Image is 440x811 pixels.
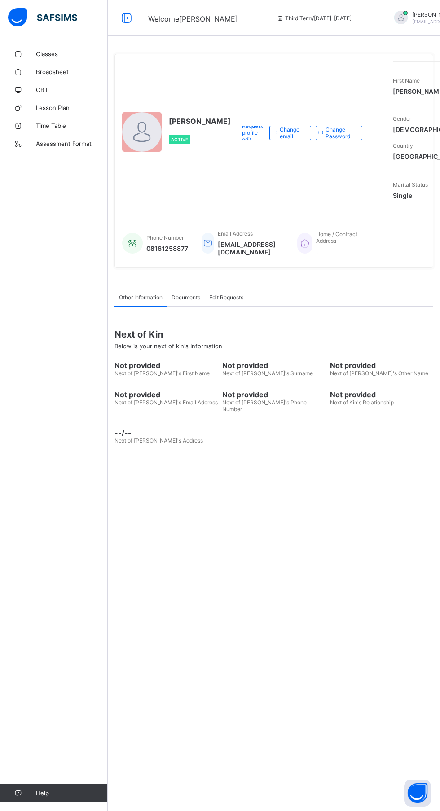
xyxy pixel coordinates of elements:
[393,115,411,122] span: Gender
[36,86,108,93] span: CBT
[316,231,357,244] span: Home / Contract Address
[148,14,238,23] span: Welcome [PERSON_NAME]
[218,241,284,256] span: [EMAIL_ADDRESS][DOMAIN_NAME]
[171,137,188,142] span: Active
[404,780,431,807] button: Open asap
[242,123,263,143] span: Request profile edit
[114,329,433,340] span: Next of Kin
[36,68,108,75] span: Broadsheet
[393,77,420,84] span: First Name
[330,390,433,399] span: Not provided
[36,140,108,147] span: Assessment Format
[330,399,394,406] span: Next of Kin's Relationship
[330,370,428,377] span: Next of [PERSON_NAME]'s Other Name
[222,390,326,399] span: Not provided
[114,370,210,377] span: Next of [PERSON_NAME]'s First Name
[280,126,304,140] span: Change email
[222,370,313,377] span: Next of [PERSON_NAME]'s Surname
[218,230,253,237] span: Email Address
[209,294,243,301] span: Edit Requests
[119,294,163,301] span: Other Information
[146,245,188,252] span: 08161258877
[222,361,326,370] span: Not provided
[276,15,352,22] span: session/term information
[114,361,218,370] span: Not provided
[36,50,108,57] span: Classes
[8,8,77,27] img: safsims
[114,437,203,444] span: Next of [PERSON_NAME]'s Address
[36,789,107,797] span: Help
[114,399,218,406] span: Next of [PERSON_NAME]'s Email Address
[326,126,355,140] span: Change Password
[114,342,222,350] span: Below is your next of kin's Information
[146,234,184,241] span: Phone Number
[222,399,307,412] span: Next of [PERSON_NAME]'s Phone Number
[114,390,218,399] span: Not provided
[172,294,200,301] span: Documents
[114,428,218,437] span: --/--
[330,361,433,370] span: Not provided
[36,104,108,111] span: Lesson Plan
[169,117,231,126] span: [PERSON_NAME]
[36,122,108,129] span: Time Table
[393,181,428,188] span: Marital Status
[316,248,362,255] span: ,
[393,142,413,149] span: Country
